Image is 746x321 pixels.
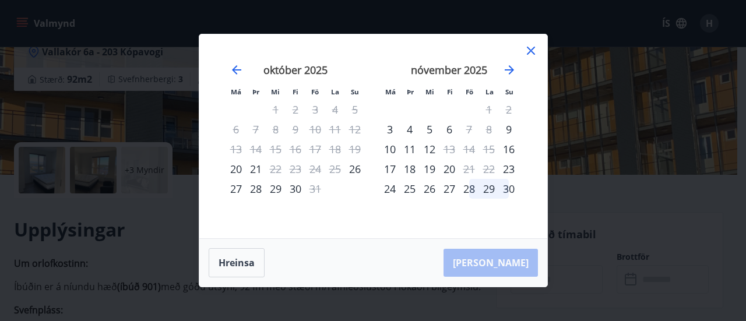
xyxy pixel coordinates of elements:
small: Má [385,87,396,96]
div: 29 [479,179,499,199]
td: Choose sunnudagur, 9. nóvember 2025 as your check-in date. It’s available. [499,119,519,139]
div: 30 [499,179,519,199]
td: Not available. sunnudagur, 12. október 2025 [345,119,365,139]
td: Not available. sunnudagur, 2. nóvember 2025 [499,100,519,119]
td: Choose fimmtudagur, 20. nóvember 2025 as your check-in date. It’s available. [439,159,459,179]
small: Þr [252,87,259,96]
div: 12 [420,139,439,159]
td: Choose mánudagur, 20. október 2025 as your check-in date. It’s available. [226,159,246,179]
td: Not available. miðvikudagur, 15. október 2025 [266,139,286,159]
td: Choose þriðjudagur, 28. október 2025 as your check-in date. It’s available. [246,179,266,199]
div: 6 [439,119,459,139]
td: Not available. laugardagur, 4. október 2025 [325,100,345,119]
td: Not available. laugardagur, 15. nóvember 2025 [479,139,499,159]
td: Choose þriðjudagur, 4. nóvember 2025 as your check-in date. It’s available. [400,119,420,139]
td: Choose mánudagur, 24. nóvember 2025 as your check-in date. It’s available. [380,179,400,199]
div: 20 [439,159,459,179]
td: Choose miðvikudagur, 5. nóvember 2025 as your check-in date. It’s available. [420,119,439,139]
td: Choose þriðjudagur, 11. nóvember 2025 as your check-in date. It’s available. [400,139,420,159]
div: 28 [459,179,479,199]
div: 11 [400,139,420,159]
div: Move forward to switch to the next month. [502,63,516,77]
div: Aðeins innritun í boði [499,139,519,159]
div: 21 [246,159,266,179]
small: Þr [407,87,414,96]
td: Not available. miðvikudagur, 1. október 2025 [266,100,286,119]
td: Choose fimmtudagur, 6. nóvember 2025 as your check-in date. It’s available. [439,119,459,139]
td: Not available. föstudagur, 3. október 2025 [305,100,325,119]
td: Choose föstudagur, 28. nóvember 2025 as your check-in date. It’s available. [459,179,479,199]
div: 27 [226,179,246,199]
small: Su [351,87,359,96]
div: Aðeins innritun í boði [499,119,519,139]
td: Choose þriðjudagur, 21. október 2025 as your check-in date. It’s available. [246,159,266,179]
small: Fö [466,87,473,96]
div: Aðeins útritun í boði [439,139,459,159]
td: Not available. föstudagur, 17. október 2025 [305,139,325,159]
div: 24 [380,179,400,199]
strong: nóvember 2025 [411,63,487,77]
td: Not available. fimmtudagur, 13. nóvember 2025 [439,139,459,159]
td: Not available. laugardagur, 11. október 2025 [325,119,345,139]
td: Not available. laugardagur, 1. nóvember 2025 [479,100,499,119]
div: 18 [400,159,420,179]
td: Not available. laugardagur, 8. nóvember 2025 [479,119,499,139]
td: Choose miðvikudagur, 19. nóvember 2025 as your check-in date. It’s available. [420,159,439,179]
td: Choose fimmtudagur, 30. október 2025 as your check-in date. It’s available. [286,179,305,199]
small: La [485,87,494,96]
div: Aðeins útritun í boði [459,159,479,179]
div: Aðeins innritun í boði [499,159,519,179]
div: Aðeins innritun í boði [345,159,365,179]
div: Aðeins innritun í boði [380,119,400,139]
td: Not available. laugardagur, 22. nóvember 2025 [479,159,499,179]
div: Move backward to switch to the previous month. [230,63,244,77]
div: 17 [380,159,400,179]
button: Hreinsa [209,248,265,277]
div: 30 [286,179,305,199]
td: Not available. miðvikudagur, 8. október 2025 [266,119,286,139]
td: Choose mánudagur, 27. október 2025 as your check-in date. It’s available. [226,179,246,199]
small: La [331,87,339,96]
td: Not available. föstudagur, 31. október 2025 [305,179,325,199]
td: Choose sunnudagur, 23. nóvember 2025 as your check-in date. It’s available. [499,159,519,179]
td: Choose miðvikudagur, 12. nóvember 2025 as your check-in date. It’s available. [420,139,439,159]
td: Not available. mánudagur, 13. október 2025 [226,139,246,159]
td: Not available. fimmtudagur, 16. október 2025 [286,139,305,159]
div: 25 [400,179,420,199]
td: Not available. þriðjudagur, 7. október 2025 [246,119,266,139]
td: Choose miðvikudagur, 29. október 2025 as your check-in date. It’s available. [266,179,286,199]
td: Not available. föstudagur, 7. nóvember 2025 [459,119,479,139]
td: Not available. föstudagur, 24. október 2025 [305,159,325,179]
div: Aðeins útritun í boði [305,179,325,199]
td: Choose þriðjudagur, 18. nóvember 2025 as your check-in date. It’s available. [400,159,420,179]
small: Mi [425,87,434,96]
div: Calendar [213,48,533,224]
td: Not available. miðvikudagur, 22. október 2025 [266,159,286,179]
td: Not available. laugardagur, 25. október 2025 [325,159,345,179]
td: Not available. föstudagur, 21. nóvember 2025 [459,159,479,179]
small: Fö [311,87,319,96]
div: Aðeins útritun í boði [266,159,286,179]
small: Fi [447,87,453,96]
td: Choose mánudagur, 10. nóvember 2025 as your check-in date. It’s available. [380,139,400,159]
small: Fi [293,87,298,96]
td: Not available. sunnudagur, 5. október 2025 [345,100,365,119]
td: Choose laugardagur, 29. nóvember 2025 as your check-in date. It’s available. [479,179,499,199]
div: Aðeins útritun í boði [459,119,479,139]
td: Not available. þriðjudagur, 14. október 2025 [246,139,266,159]
td: Choose mánudagur, 3. nóvember 2025 as your check-in date. It’s available. [380,119,400,139]
td: Not available. fimmtudagur, 9. október 2025 [286,119,305,139]
div: 26 [420,179,439,199]
td: Not available. fimmtudagur, 2. október 2025 [286,100,305,119]
div: 27 [439,179,459,199]
div: 4 [400,119,420,139]
small: Su [505,87,513,96]
div: 10 [380,139,400,159]
div: 19 [420,159,439,179]
div: 5 [420,119,439,139]
td: Choose mánudagur, 17. nóvember 2025 as your check-in date. It’s available. [380,159,400,179]
td: Not available. fimmtudagur, 23. október 2025 [286,159,305,179]
td: Not available. laugardagur, 18. október 2025 [325,139,345,159]
div: 29 [266,179,286,199]
div: Aðeins innritun í boði [226,159,246,179]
